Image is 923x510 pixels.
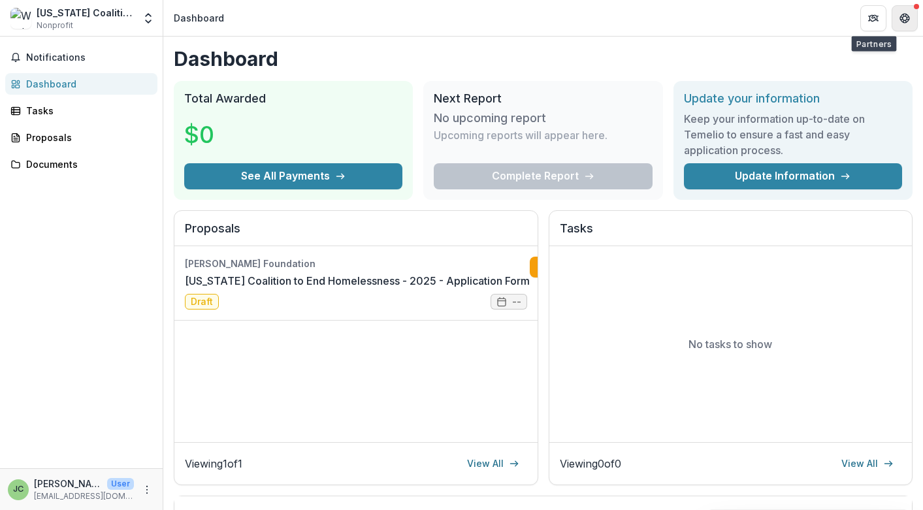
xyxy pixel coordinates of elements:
[560,221,902,246] h2: Tasks
[434,91,652,106] h2: Next Report
[688,336,772,352] p: No tasks to show
[892,5,918,31] button: Get Help
[560,456,621,471] p: Viewing 0 of 0
[834,453,901,474] a: View All
[10,8,31,29] img: West Virginia Coalition to End Homelessness
[26,104,147,118] div: Tasks
[26,131,147,144] div: Proposals
[184,117,282,152] h3: $0
[185,456,242,471] p: Viewing 1 of 1
[184,163,402,189] button: See All Payments
[684,91,902,106] h2: Update your information
[5,47,157,68] button: Notifications
[139,5,157,31] button: Open entity switcher
[5,100,157,121] a: Tasks
[434,111,546,125] h3: No upcoming report
[37,20,73,31] span: Nonprofit
[5,127,157,148] a: Proposals
[139,482,155,498] button: More
[184,91,402,106] h2: Total Awarded
[434,127,607,143] p: Upcoming reports will appear here.
[34,477,102,490] p: [PERSON_NAME]
[5,153,157,175] a: Documents
[107,478,134,490] p: User
[860,5,886,31] button: Partners
[26,77,147,91] div: Dashboard
[34,490,134,502] p: [EMAIL_ADDRESS][DOMAIN_NAME]
[26,52,152,63] span: Notifications
[26,157,147,171] div: Documents
[684,111,902,158] h3: Keep your information up-to-date on Temelio to ensure a fast and easy application process.
[169,8,229,27] nav: breadcrumb
[185,221,527,246] h2: Proposals
[185,273,530,289] a: [US_STATE] Coalition to End Homelessness - 2025 - Application Form
[37,6,134,20] div: [US_STATE] Coalition to End Homelessness
[174,11,224,25] div: Dashboard
[13,485,24,494] div: JJ Cayton
[459,453,527,474] a: View All
[530,257,605,278] a: Complete
[174,47,913,71] h1: Dashboard
[684,163,902,189] a: Update Information
[5,73,157,95] a: Dashboard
